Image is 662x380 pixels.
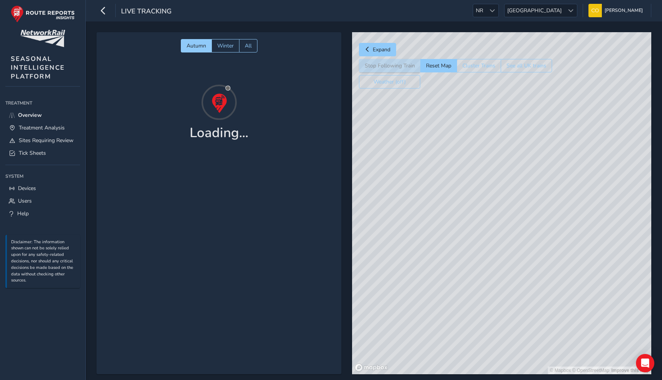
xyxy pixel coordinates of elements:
[505,4,564,17] span: [GEOGRAPHIC_DATA]
[5,170,80,182] div: System
[636,354,654,372] div: Open Intercom Messenger
[18,197,32,205] span: Users
[5,195,80,207] a: Users
[11,239,76,284] p: Disclaimer: The information shown can not be solely relied upon for any safety-related decisions,...
[211,39,239,52] button: Winter
[501,59,552,72] button: See all UK trains
[17,210,29,217] span: Help
[18,185,36,192] span: Devices
[187,42,206,49] span: Autumn
[457,59,501,72] button: Cluster Trains
[473,4,486,17] span: NR
[359,75,420,88] button: Weather (off)
[245,42,252,49] span: All
[18,111,42,119] span: Overview
[373,46,390,53] span: Expand
[19,149,46,157] span: Tick Sheets
[239,39,257,52] button: All
[5,207,80,220] a: Help
[605,4,643,17] span: [PERSON_NAME]
[190,125,248,141] h1: Loading...
[11,54,65,81] span: SEASONAL INTELLIGENCE PLATFORM
[588,4,602,17] img: diamond-layout
[19,137,74,144] span: Sites Requiring Review
[359,43,396,56] button: Expand
[121,7,172,17] span: Live Tracking
[5,182,80,195] a: Devices
[5,147,80,159] a: Tick Sheets
[5,121,80,134] a: Treatment Analysis
[20,30,65,47] img: customer logo
[5,134,80,147] a: Sites Requiring Review
[11,5,75,23] img: rr logo
[19,124,65,131] span: Treatment Analysis
[420,59,457,72] button: Reset Map
[5,97,80,109] div: Treatment
[217,42,234,49] span: Winter
[588,4,646,17] button: [PERSON_NAME]
[181,39,211,52] button: Autumn
[5,109,80,121] a: Overview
